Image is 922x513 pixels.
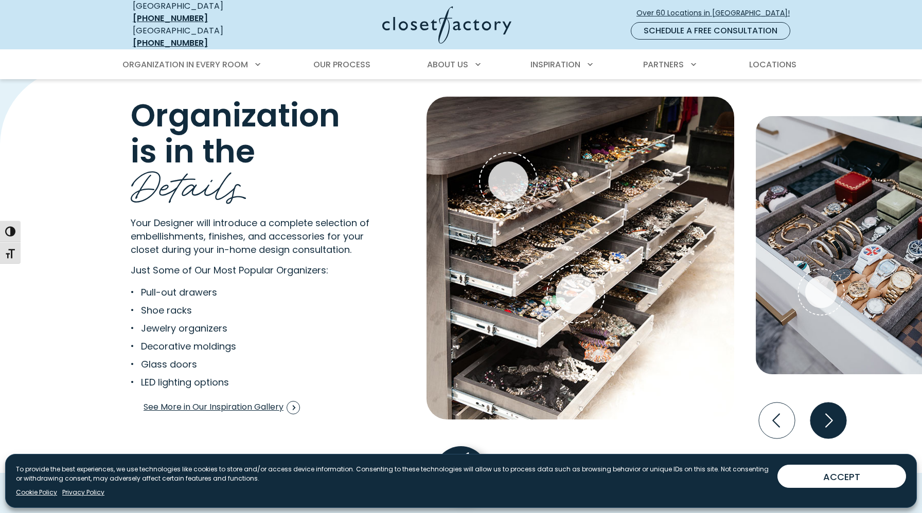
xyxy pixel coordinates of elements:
[144,401,300,414] span: See More in Our Inspiration Gallery
[133,25,282,49] div: [GEOGRAPHIC_DATA]
[131,153,246,211] span: Details
[643,59,684,70] span: Partners
[131,375,366,389] li: LED lighting options
[16,465,769,483] p: To provide the best experiences, we use technologies like cookies to store and/or access device i...
[62,488,104,497] a: Privacy Policy
[530,59,580,70] span: Inspiration
[636,8,798,19] span: Over 60 Locations in [GEOGRAPHIC_DATA]!
[143,397,300,418] a: See More in Our Inspiration Gallery
[131,357,366,371] li: Glass doors
[806,398,850,443] button: Next slide
[427,97,734,419] img: Trays with Lucite faces velvet lined for jewelry
[115,50,807,79] nav: Primary Menu
[133,37,208,49] a: [PHONE_NUMBER]
[133,12,208,24] a: [PHONE_NUMBER]
[382,6,511,44] img: Closet Factory Logo
[131,339,366,353] li: Decorative moldings
[131,303,366,317] li: Shoe racks
[427,59,468,70] span: About Us
[131,129,255,174] span: is in the
[749,59,796,70] span: Locations
[131,321,366,335] li: Jewelry organizers
[16,488,57,497] a: Cookie Policy
[122,59,248,70] span: Organization in Every Room
[777,465,906,488] button: ACCEPT
[755,398,799,443] button: Previous slide
[131,216,369,256] span: Your Designer will introduce a complete selection of embellishments, finishes, and accessories fo...
[313,59,370,70] span: Our Process
[631,22,790,40] a: Schedule a Free Consultation
[131,93,340,138] span: Organization
[131,263,399,277] p: Just Some of Our Most Popular Organizers:
[636,4,799,22] a: Over 60 Locations in [GEOGRAPHIC_DATA]!
[131,285,366,299] li: Pull-out drawers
